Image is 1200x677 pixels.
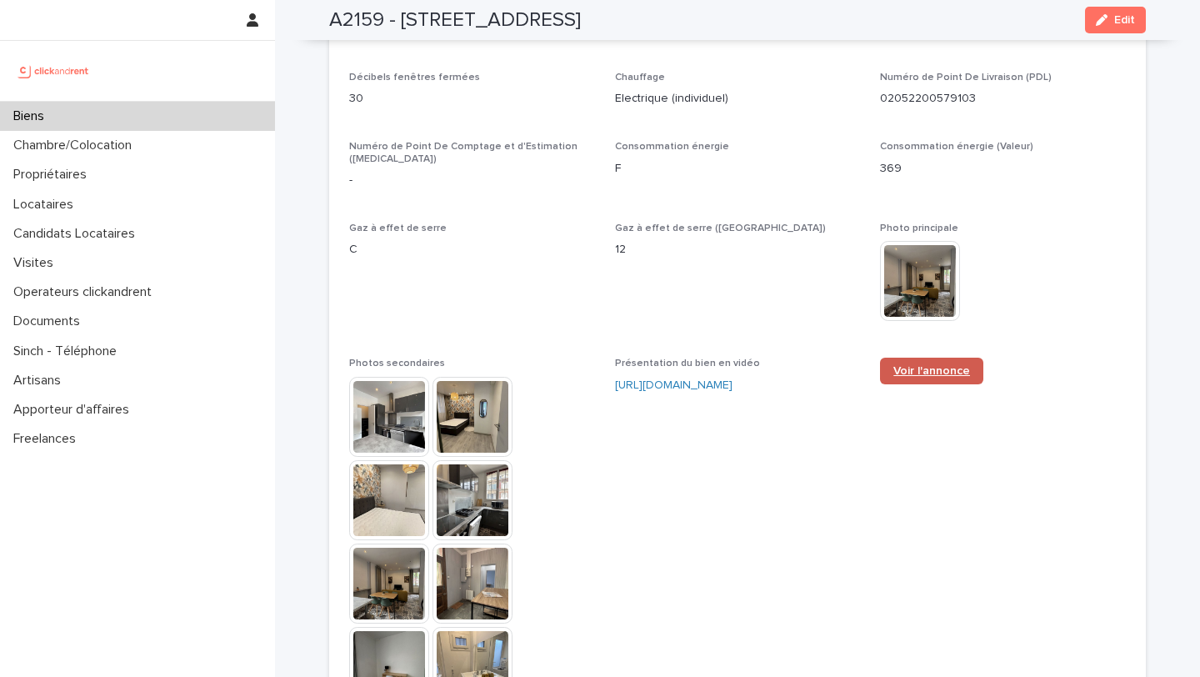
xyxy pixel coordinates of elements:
span: Chauffage [615,73,665,83]
span: Consommation énergie [615,142,729,152]
p: Apporteur d'affaires [7,402,142,418]
p: Electrique (individuel) [615,90,861,108]
span: Photos secondaires [349,359,445,369]
button: Edit [1085,7,1146,33]
p: 369 [880,160,1126,178]
p: Operateurs clickandrent [7,284,165,300]
span: Consommation énergie (Valeur) [880,142,1033,152]
p: 30 [349,90,595,108]
span: Gaz à effet de serre [349,223,447,233]
span: Décibels fenêtres fermées [349,73,480,83]
span: Présentation du bien en vidéo [615,359,760,369]
p: Biens [7,108,57,124]
a: [URL][DOMAIN_NAME] [615,379,732,391]
p: Visites [7,255,67,271]
p: Locataires [7,197,87,213]
span: Edit [1114,14,1135,26]
span: Photo principale [880,223,958,233]
p: Propriétaires [7,167,100,183]
img: UCB0brd3T0yccxBKYDjQ [13,54,94,88]
p: Freelances [7,431,89,447]
span: Numéro de Point De Livraison (PDL) [880,73,1052,83]
p: Chambre/Colocation [7,138,145,153]
p: - [349,172,595,189]
p: Sinch - Téléphone [7,344,130,359]
p: F [615,160,861,178]
a: Voir l'annonce [880,358,983,384]
p: 02052200579103 [880,90,1126,108]
p: C [349,241,595,258]
span: Gaz à effet de serre ([GEOGRAPHIC_DATA]) [615,223,826,233]
span: Numéro de Point De Comptage et d'Estimation ([MEDICAL_DATA]) [349,142,577,163]
h2: A2159 - [STREET_ADDRESS] [329,8,581,33]
p: Artisans [7,373,74,389]
p: Documents [7,313,93,329]
p: Candidats Locataires [7,226,148,242]
p: 12 [615,241,861,258]
span: Voir l'annonce [893,365,970,377]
